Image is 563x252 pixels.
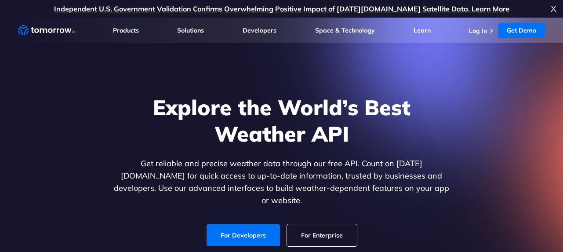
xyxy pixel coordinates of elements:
[287,224,357,246] a: For Enterprise
[177,26,204,34] a: Solutions
[243,26,276,34] a: Developers
[113,26,139,34] a: Products
[204,224,282,247] a: For Developers
[469,27,487,35] a: Log In
[315,26,375,34] a: Space & Technology
[18,24,75,37] a: Home link
[112,157,451,207] p: Get reliable and precise weather data through our free API. Count on [DATE][DOMAIN_NAME] for quic...
[112,94,451,147] h1: Explore the World’s Best Weather API
[54,4,509,13] a: Independent U.S. Government Validation Confirms Overwhelming Positive Impact of [DATE][DOMAIN_NAM...
[414,26,431,34] a: Learn
[498,23,545,38] a: Get Demo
